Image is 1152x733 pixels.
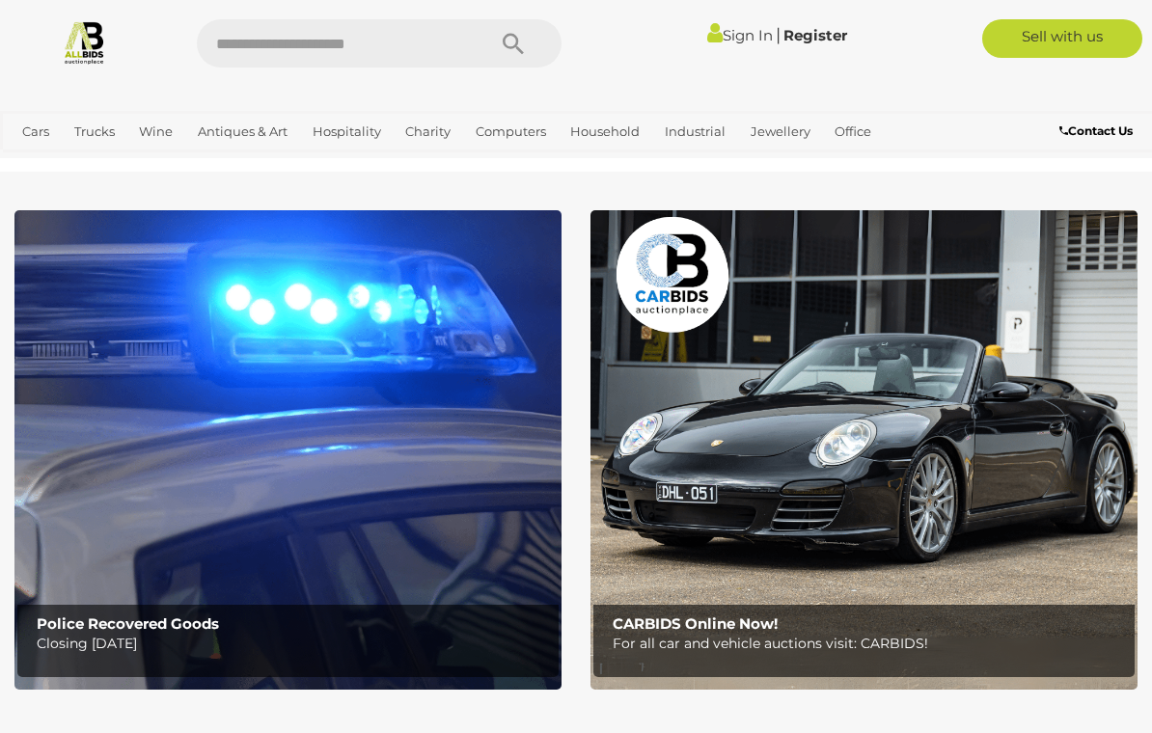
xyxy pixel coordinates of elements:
[1059,121,1138,142] a: Contact Us
[190,116,295,148] a: Antiques & Art
[468,116,554,148] a: Computers
[657,116,733,148] a: Industrial
[776,24,781,45] span: |
[827,116,879,148] a: Office
[62,19,107,65] img: Allbids.com.au
[67,116,123,148] a: Trucks
[590,210,1138,690] a: CARBIDS Online Now! CARBIDS Online Now! For all car and vehicle auctions visit: CARBIDS!
[398,116,458,148] a: Charity
[14,210,562,690] img: Police Recovered Goods
[37,614,219,633] b: Police Recovered Goods
[14,148,69,179] a: Sports
[590,210,1138,690] img: CARBIDS Online Now!
[79,148,232,179] a: [GEOGRAPHIC_DATA]
[613,632,1125,656] p: For all car and vehicle auctions visit: CARBIDS!
[37,632,549,656] p: Closing [DATE]
[1059,123,1133,138] b: Contact Us
[982,19,1142,58] a: Sell with us
[131,116,180,148] a: Wine
[465,19,562,68] button: Search
[613,614,778,633] b: CARBIDS Online Now!
[305,116,389,148] a: Hospitality
[707,26,773,44] a: Sign In
[743,116,818,148] a: Jewellery
[14,210,562,690] a: Police Recovered Goods Police Recovered Goods Closing [DATE]
[14,116,57,148] a: Cars
[783,26,847,44] a: Register
[562,116,647,148] a: Household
